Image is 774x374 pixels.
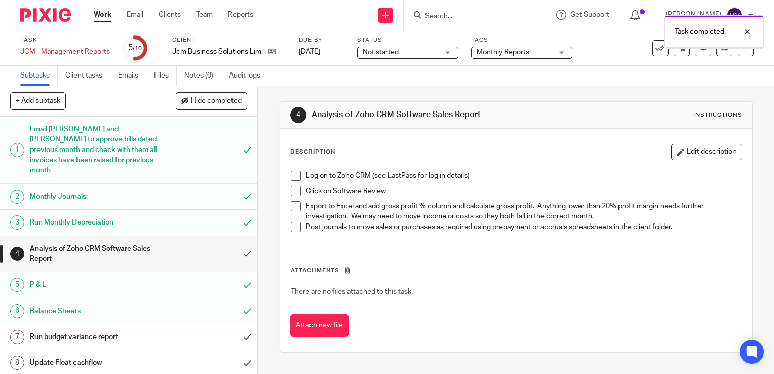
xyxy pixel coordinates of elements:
[290,107,306,123] div: 4
[30,189,161,204] h1: Monthly Journals:
[20,36,110,44] label: Task
[10,143,24,157] div: 1
[726,7,743,23] img: svg%3E
[30,304,161,319] h1: Balance Sheets
[20,47,110,57] div: JCM - Management Reports
[290,148,335,156] p: Description
[30,355,161,370] h1: Update Float cashflow
[291,268,339,273] span: Attachments
[306,171,742,181] p: Log on to Zoho CRM (see LastPass for log in details)
[299,36,344,44] label: Due by
[172,36,286,44] label: Client
[10,247,24,261] div: 4
[306,201,742,222] p: Export to Excel and add gross profit % column and calculate gross profit. Anything lower than 20%...
[671,144,742,160] button: Edit description
[357,36,458,44] label: Status
[133,46,142,51] small: /10
[477,49,529,56] span: Monthly Reports
[290,314,349,337] button: Attach new file
[184,66,221,86] a: Notes (0)
[675,27,726,37] p: Task completed.
[693,111,742,119] div: Instructions
[10,215,24,230] div: 3
[196,10,213,20] a: Team
[10,330,24,344] div: 7
[30,122,161,178] h1: Email [PERSON_NAME] and [PERSON_NAME] to approve bills dated previous month and check with them a...
[10,92,66,109] button: + Add subtask
[363,49,399,56] span: Not started
[20,66,58,86] a: Subtasks
[228,10,253,20] a: Reports
[30,241,161,267] h1: Analysis of Zoho CRM Software Sales Report
[94,10,111,20] a: Work
[30,329,161,345] h1: Run budget variance report
[312,109,537,120] h1: Analysis of Zoho CRM Software Sales Report
[10,304,24,318] div: 6
[159,10,181,20] a: Clients
[128,42,142,54] div: 5
[172,47,263,57] p: Jcm Business Solutions Limited
[229,66,268,86] a: Audit logs
[10,190,24,204] div: 2
[191,97,242,105] span: Hide completed
[118,66,146,86] a: Emails
[176,92,247,109] button: Hide completed
[10,278,24,292] div: 5
[20,8,71,22] img: Pixie
[30,277,161,292] h1: P & L
[299,48,320,55] span: [DATE]
[127,10,143,20] a: Email
[65,66,110,86] a: Client tasks
[10,356,24,370] div: 8
[306,222,742,232] p: Post journals to move sales or purchases as required using prepayment or accruals spreadsheets in...
[154,66,177,86] a: Files
[30,215,161,230] h1: Run Monthly Depreciation
[291,288,413,295] span: There are no files attached to this task.
[306,186,742,196] p: Click on Software Review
